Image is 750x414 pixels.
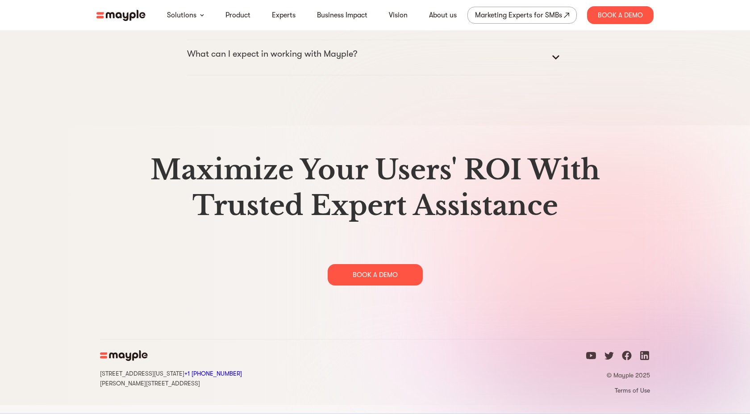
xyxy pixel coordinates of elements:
a: facebook icon [621,350,632,364]
img: mayple-logo [96,10,146,21]
a: Vision [389,10,408,21]
p: What can I expect in working with Mayple? [187,47,357,61]
div: Marketing Experts for SMBs [475,9,562,21]
a: Experts [272,10,296,21]
img: mayple-logo [100,350,148,361]
img: arrow-down [200,14,204,17]
a: Solutions [167,10,196,21]
a: About us [429,10,457,21]
a: Business Impact [317,10,367,21]
img: gradient [371,125,750,405]
p: © Mayple 2025 [586,371,650,379]
a: Product [225,10,250,21]
a: linkedin icon [639,350,650,364]
div: Book A Demo [587,6,654,24]
summary: What can I expect in working with Mayple? [187,47,563,68]
div: [STREET_ADDRESS][US_STATE] [PERSON_NAME][STREET_ADDRESS] [100,368,242,388]
div: BOOK A DEMO [328,264,423,286]
a: twitter icon [604,350,614,364]
a: Marketing Experts for SMBs [467,7,577,24]
h2: Maximize Your Users' ROI With Trusted Expert Assistance [100,152,650,224]
a: youtube icon [586,350,596,364]
a: Call Mayple [184,370,242,377]
a: Terms of Use [586,386,650,394]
